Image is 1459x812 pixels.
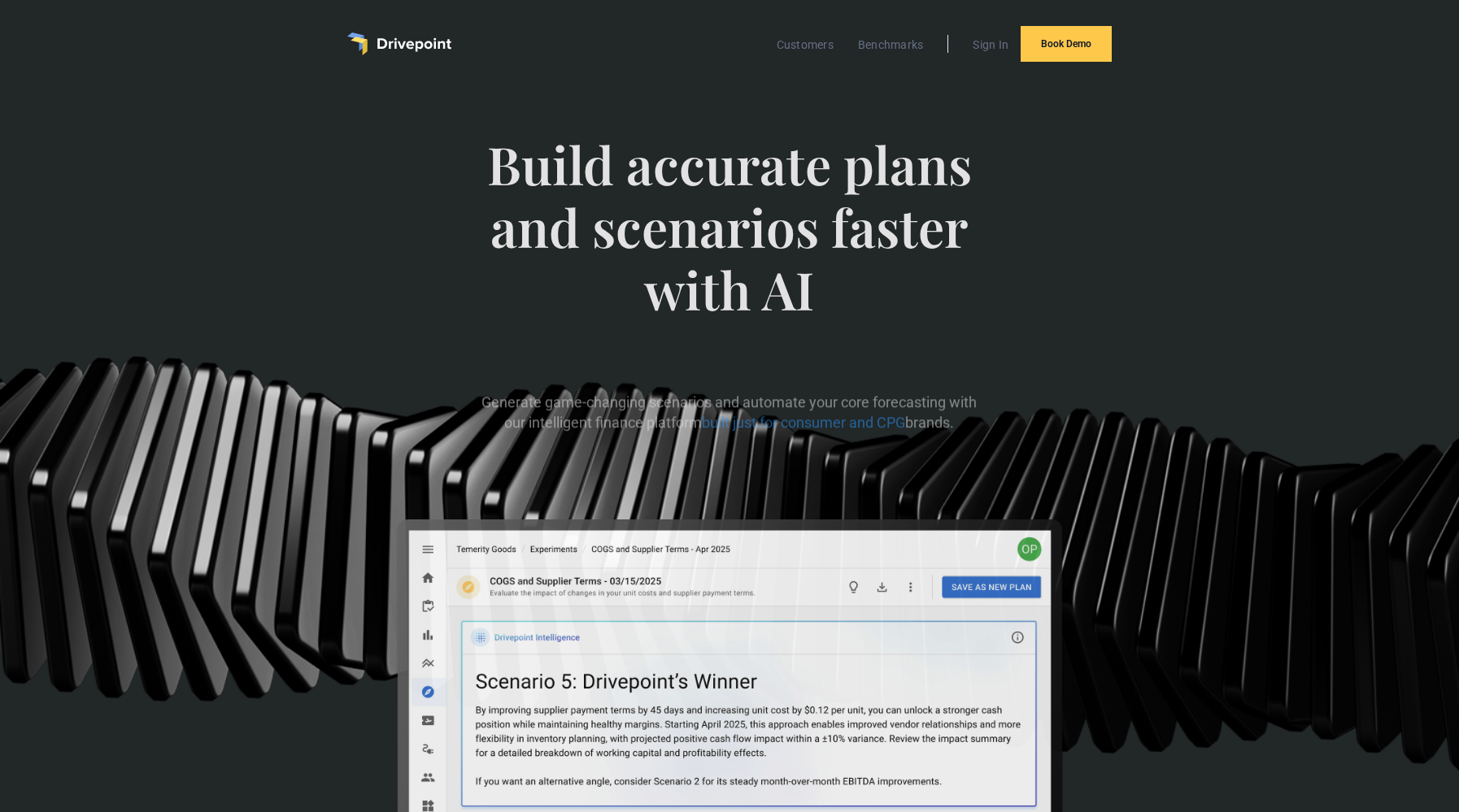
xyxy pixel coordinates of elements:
[702,415,905,432] span: built just for consumer and CPG
[769,34,842,55] a: Customers
[1021,26,1112,62] a: Book Demo
[478,393,980,433] p: Generate game-changing scenarios and automate your core forecasting with our intelligent finance ...
[850,34,932,55] a: Benchmarks
[965,34,1017,55] a: Sign In
[478,133,980,353] span: Build accurate plans and scenarios faster with AI
[347,33,451,55] a: home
